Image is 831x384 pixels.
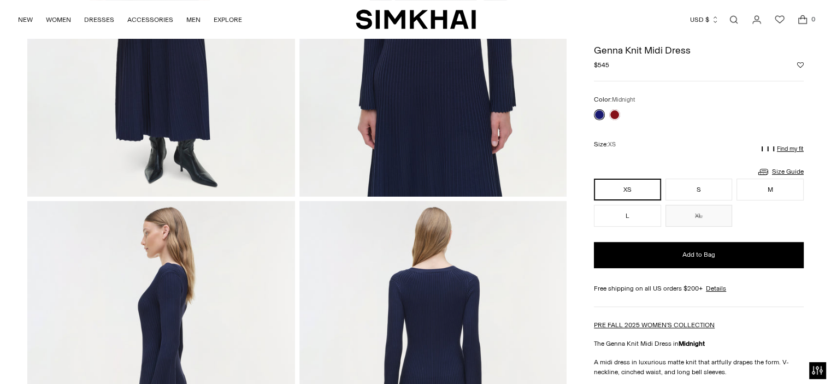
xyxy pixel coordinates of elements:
label: Size: [594,139,616,150]
span: $545 [594,60,609,70]
a: Open cart modal [792,9,814,31]
a: Size Guide [757,165,804,179]
button: Add to Wishlist [797,62,804,68]
button: M [736,179,804,200]
span: Midnight [612,96,635,103]
span: 0 [808,14,818,24]
iframe: Sign Up via Text for Offers [9,342,110,375]
span: XS [608,141,616,148]
p: A midi dress in luxurious matte knit that artfully drapes the form. V-neckline, cinched waist, an... [594,357,804,377]
label: Color: [594,94,635,105]
a: Details [706,283,726,293]
button: L [594,205,661,227]
a: MEN [186,8,201,32]
a: WOMEN [46,8,71,32]
a: EXPLORE [214,8,242,32]
a: Go to the account page [746,9,768,31]
strong: Midnight [679,340,705,347]
a: ACCESSORIES [127,8,173,32]
span: Add to Bag [682,250,715,259]
p: The Genna Knit Midi Dress in [594,339,804,348]
a: PRE FALL 2025 WOMEN'S COLLECTION [594,321,715,329]
button: XL [665,205,733,227]
button: Add to Bag [594,242,804,268]
button: XS [594,179,661,200]
a: Open search modal [723,9,745,31]
a: DRESSES [84,8,114,32]
h1: Genna Knit Midi Dress [594,45,804,55]
a: NEW [18,8,33,32]
button: S [665,179,733,200]
a: SIMKHAI [356,9,476,30]
button: USD $ [690,8,719,32]
a: Wishlist [769,9,791,31]
div: Free shipping on all US orders $200+ [594,283,804,293]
